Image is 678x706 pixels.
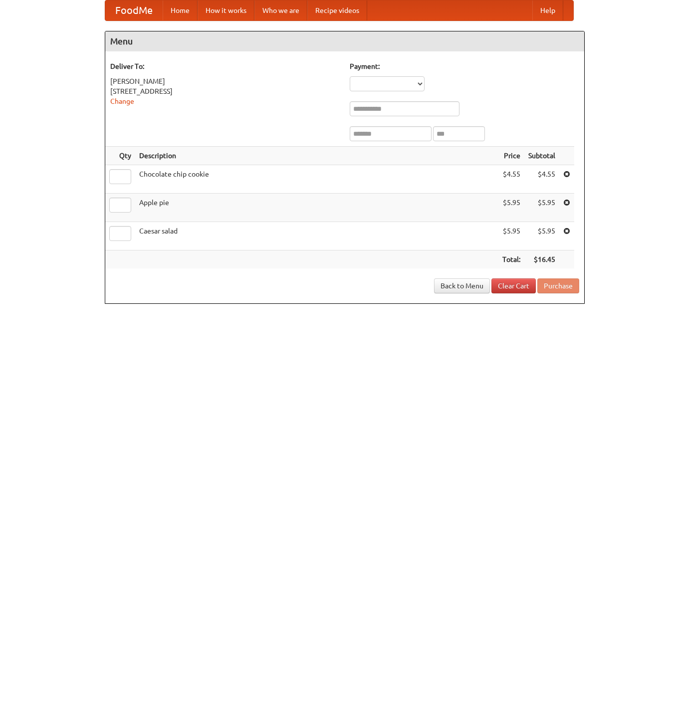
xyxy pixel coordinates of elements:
[491,278,536,293] a: Clear Cart
[498,165,524,194] td: $4.55
[198,0,254,20] a: How it works
[498,194,524,222] td: $5.95
[254,0,307,20] a: Who we are
[110,76,340,86] div: [PERSON_NAME]
[532,0,563,20] a: Help
[350,61,579,71] h5: Payment:
[537,278,579,293] button: Purchase
[135,222,498,250] td: Caesar salad
[498,222,524,250] td: $5.95
[524,194,559,222] td: $5.95
[498,250,524,269] th: Total:
[524,165,559,194] td: $4.55
[110,61,340,71] h5: Deliver To:
[105,0,163,20] a: FoodMe
[163,0,198,20] a: Home
[524,147,559,165] th: Subtotal
[105,147,135,165] th: Qty
[135,194,498,222] td: Apple pie
[105,31,584,51] h4: Menu
[524,250,559,269] th: $16.45
[307,0,367,20] a: Recipe videos
[110,97,134,105] a: Change
[498,147,524,165] th: Price
[434,278,490,293] a: Back to Menu
[135,165,498,194] td: Chocolate chip cookie
[135,147,498,165] th: Description
[110,86,340,96] div: [STREET_ADDRESS]
[524,222,559,250] td: $5.95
